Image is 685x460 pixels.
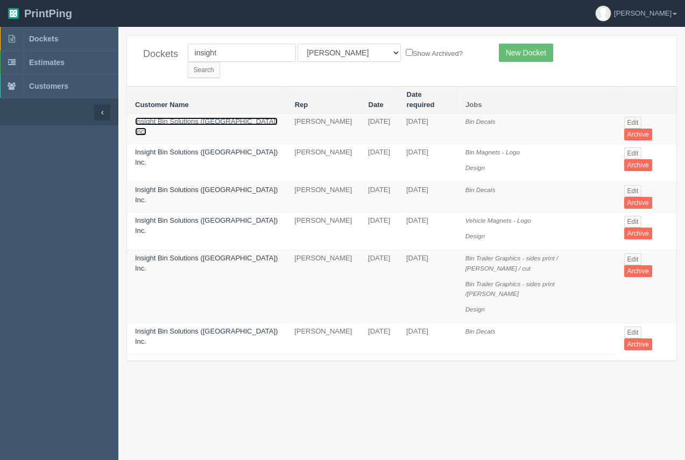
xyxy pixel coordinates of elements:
[624,147,642,159] a: Edit
[624,117,642,129] a: Edit
[465,254,559,272] i: Bin Trailer Graphics - sides print / [PERSON_NAME] / cut
[286,323,360,354] td: [PERSON_NAME]
[188,44,296,62] input: Customer Name
[398,182,457,213] td: [DATE]
[457,87,616,114] th: Jobs
[465,118,496,125] i: Bin Decals
[398,323,457,354] td: [DATE]
[135,101,189,109] a: Customer Name
[135,327,278,345] a: Insight Bin Solutions ([GEOGRAPHIC_DATA]) Inc.
[286,250,360,323] td: [PERSON_NAME]
[407,90,435,109] a: Date required
[406,47,463,59] label: Show Archived?
[465,232,485,239] i: Design
[135,186,278,204] a: Insight Bin Solutions ([GEOGRAPHIC_DATA]) Inc.
[29,34,58,43] span: Dockets
[596,6,611,21] img: avatar_default-7531ab5dedf162e01f1e0bb0964e6a185e93c5c22dfe317fb01d7f8cd2b1632c.jpg
[360,250,398,323] td: [DATE]
[398,144,457,182] td: [DATE]
[624,265,652,277] a: Archive
[8,8,19,19] img: logo-3e63b451c926e2ac314895c53de4908e5d424f24456219fb08d385ab2e579770.png
[29,58,65,67] span: Estimates
[624,129,652,140] a: Archive
[360,114,398,144] td: [DATE]
[360,323,398,354] td: [DATE]
[369,101,384,109] a: Date
[398,114,457,144] td: [DATE]
[406,49,413,56] input: Show Archived?
[135,216,278,235] a: Insight Bin Solutions ([GEOGRAPHIC_DATA]) Inc.
[465,186,496,193] i: Bin Decals
[188,62,220,78] input: Search
[465,164,485,171] i: Design
[624,159,652,171] a: Archive
[624,327,642,338] a: Edit
[295,101,308,109] a: Rep
[624,216,642,228] a: Edit
[465,306,485,313] i: Design
[286,144,360,182] td: [PERSON_NAME]
[135,254,278,272] a: Insight Bin Solutions ([GEOGRAPHIC_DATA]) Inc.
[398,213,457,250] td: [DATE]
[624,185,642,197] a: Edit
[624,338,652,350] a: Archive
[499,44,553,62] a: New Docket
[624,228,652,239] a: Archive
[465,280,555,298] i: Bin Trailer Graphics - sides print /[PERSON_NAME]
[135,148,278,166] a: Insight Bin Solutions ([GEOGRAPHIC_DATA]) Inc.
[286,182,360,213] td: [PERSON_NAME]
[624,197,652,209] a: Archive
[398,250,457,323] td: [DATE]
[465,217,531,224] i: Vehicle Magnets - Logo
[624,253,642,265] a: Edit
[29,82,68,90] span: Customers
[286,114,360,144] td: [PERSON_NAME]
[143,49,172,60] h4: Dockets
[465,148,520,155] i: Bin Magnets - Logo
[360,182,398,213] td: [DATE]
[286,213,360,250] td: [PERSON_NAME]
[360,213,398,250] td: [DATE]
[360,144,398,182] td: [DATE]
[465,328,496,335] i: Bin Decals
[135,117,278,136] a: Insight Bin Solutions ([GEOGRAPHIC_DATA]) Inc.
